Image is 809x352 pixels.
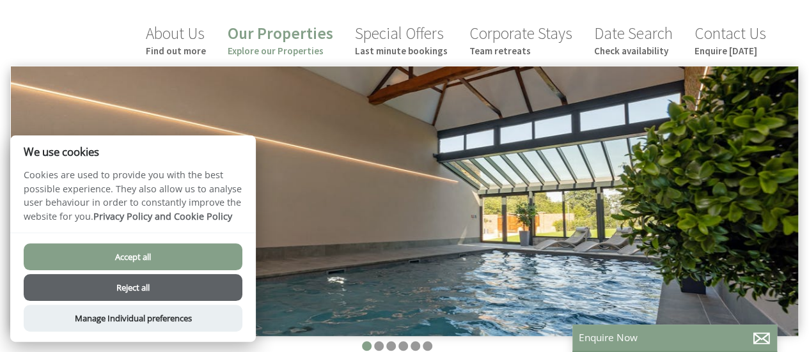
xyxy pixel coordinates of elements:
h2: We use cookies [10,146,256,158]
small: Team retreats [469,45,572,57]
p: Enquire Now [579,331,771,344]
a: About UsFind out more [146,23,206,57]
small: Find out more [146,45,206,57]
a: Special OffersLast minute bookings [355,23,448,57]
a: Our PropertiesExplore our Properties [228,23,333,57]
small: Enquire [DATE] [695,45,766,57]
button: Reject all [24,274,242,301]
a: Privacy Policy and Cookie Policy [93,210,232,222]
small: Last minute bookings [355,45,448,57]
a: Corporate StaysTeam retreats [469,23,572,57]
small: Explore our Properties [228,45,333,57]
p: Cookies are used to provide you with the best possible experience. They also allow us to analyse ... [10,168,256,233]
button: Accept all [24,243,242,270]
button: Manage Individual preferences [24,305,242,332]
a: Date SearchCheck availability [594,23,673,57]
small: Check availability [594,45,673,57]
a: Contact UsEnquire [DATE] [695,23,766,57]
